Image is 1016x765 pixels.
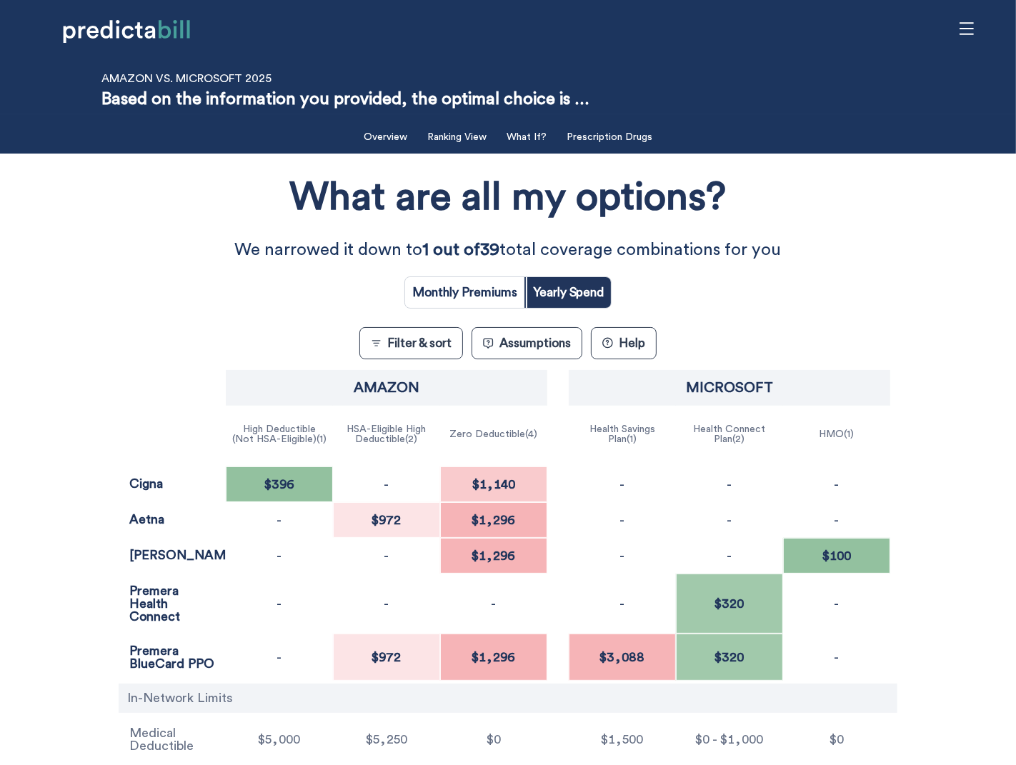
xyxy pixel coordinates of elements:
span: $0 [695,733,709,746]
p: - [277,514,282,526]
button: Prescription Drugs [558,123,661,152]
span: $1,140 [468,478,519,491]
span: $0 [825,733,848,746]
p: Microsoft [686,381,773,395]
p: - [727,549,732,562]
p: HSA-Eligible High Deductible ( 2 ) [339,424,434,444]
p: - [619,514,624,526]
span: $972 [367,514,405,526]
span: $0 [482,733,505,746]
p: Premera BlueCard PPO [129,644,215,670]
p: Based on the information you provided, the optimal choice is ... [101,85,589,114]
button: Ranking View [419,123,495,152]
p: - [619,597,624,610]
p: HMO ( 1 ) [819,429,854,439]
button: ?Help [591,327,657,359]
p: Aetna [129,513,215,526]
p: - [277,651,282,664]
p: Cigna [129,477,215,490]
p: - [277,597,282,610]
div: In-Network Limits [119,684,897,713]
span: $972 [367,651,405,664]
button: What If? [498,123,555,152]
p: Amazon [354,381,419,395]
button: Filter & sort [359,327,463,359]
p: - [727,514,732,526]
span: $320 [710,651,748,664]
p: - [834,651,839,664]
p: [PERSON_NAME] [129,549,215,561]
span: - [712,733,717,746]
p: - [384,597,389,610]
p: Premera Health Connect [129,584,215,623]
p: Amazon vs. Microsoft 2025 [101,72,272,85]
span: $1,296 [467,549,519,562]
button: Overview [355,123,416,152]
span: $1,000 [720,733,763,746]
span: $320 [710,597,748,610]
p: - [834,597,839,610]
span: $1,296 [467,514,519,526]
span: $1,500 [597,733,647,746]
p: - [619,478,624,491]
span: $1,296 [467,651,519,664]
span: menu [953,15,980,42]
button: Assumptions [472,327,582,359]
p: Health Savings Plan ( 1 ) [575,424,669,444]
p: - [384,549,389,562]
text: ? [605,339,609,346]
p: Medical Deductible [129,726,215,752]
p: We narrowed it down to total coverage combinations for you [234,236,781,265]
p: Zero Deductible ( 4 ) [449,429,537,439]
p: - [384,478,389,491]
span: $396 [260,478,299,491]
strong: 1 out of 39 [422,241,499,259]
p: - [834,514,839,526]
p: - [834,478,839,491]
p: - [727,478,732,491]
span: $5,250 [362,733,412,746]
p: - [619,549,624,562]
h1: What are all my options? [289,170,726,225]
span: $5,000 [254,733,304,746]
span: $100 [818,549,855,562]
p: Health Connect Plan ( 2 ) [682,424,777,444]
p: - [277,549,282,562]
span: $3,088 [595,651,649,664]
p: - [491,597,496,610]
p: High Deductible (Not HSA-Eligible) ( 1 ) [232,424,327,444]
